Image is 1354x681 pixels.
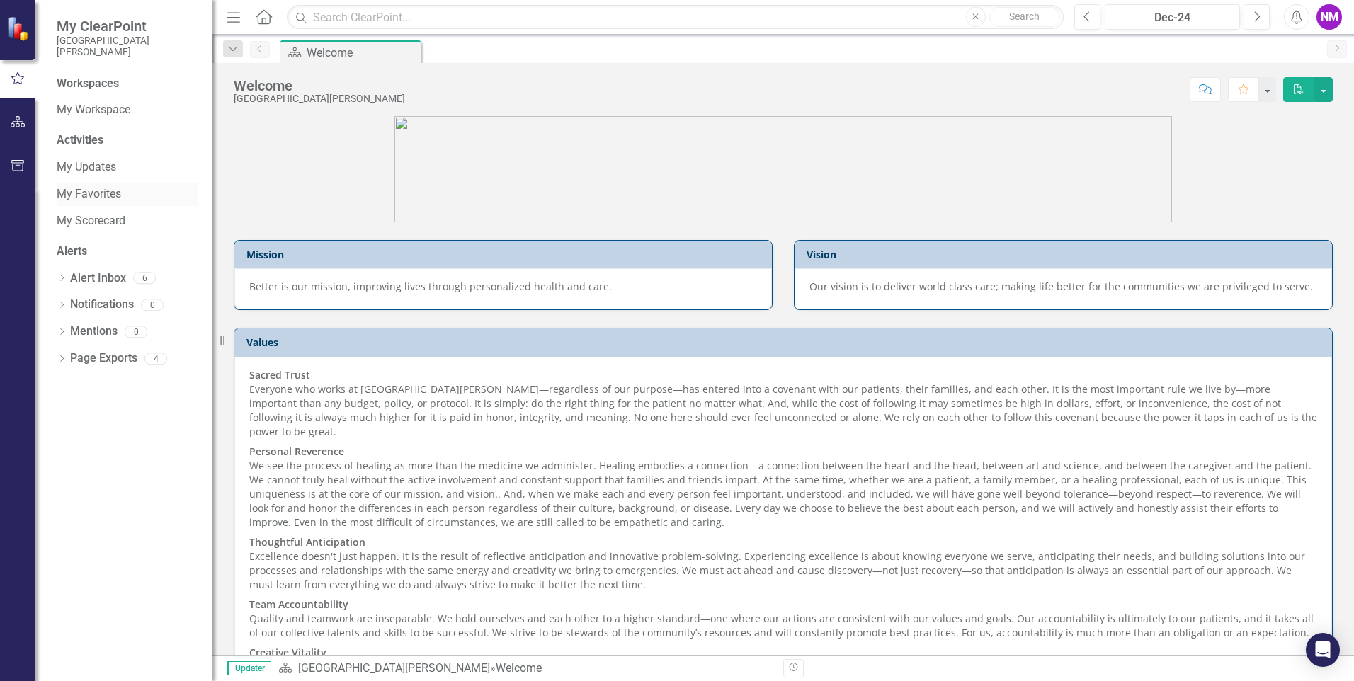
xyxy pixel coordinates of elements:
h3: Mission [246,249,765,260]
a: Page Exports [70,350,137,367]
div: Welcome [496,661,542,675]
span: Updater [227,661,271,675]
div: 0 [125,326,147,338]
p: Excellence doesn't just happen. It is the result of reflective anticipation and innovative proble... [249,532,1317,595]
strong: Thoughtful Anticipation [249,535,365,549]
a: My Updates [57,159,198,176]
strong: Personal Reverence [249,445,344,458]
div: 4 [144,353,167,365]
span: Search [1009,11,1040,22]
div: 0 [141,299,164,311]
div: Activities [57,132,198,149]
span: My ClearPoint [57,18,198,35]
strong: Sacred Trust [249,368,310,382]
a: My Favorites [57,186,198,202]
img: ClearPoint Strategy [7,16,32,41]
a: Alert Inbox [70,270,126,287]
div: Dec-24 [1110,9,1235,26]
p: We see the process of healing as more than the medicine we administer. Healing embodies a connect... [249,442,1317,532]
div: Welcome [234,78,405,93]
p: Our vision is to deliver world class care; making life better for the communities we are privileg... [809,280,1317,294]
div: [GEOGRAPHIC_DATA][PERSON_NAME] [234,93,405,104]
a: Notifications [70,297,134,313]
strong: Creative Vitality [249,646,326,659]
button: Search [989,7,1060,27]
a: My Workspace [57,102,198,118]
input: Search ClearPoint... [287,5,1064,30]
strong: Team Accountability [249,597,348,611]
a: My Scorecard [57,213,198,229]
p: Everyone who works at [GEOGRAPHIC_DATA][PERSON_NAME]—regardless of our purpose—has entered into a... [249,368,1317,442]
div: Welcome [307,44,418,62]
button: NM [1316,4,1342,30]
div: Workspaces [57,76,119,92]
a: Mentions [70,324,118,340]
div: Alerts [57,244,198,260]
h3: Values [246,337,1325,348]
div: 6 [133,273,156,285]
button: Dec-24 [1105,4,1240,30]
img: SJRMC%20new%20logo%203.jpg [394,116,1172,222]
div: Open Intercom Messenger [1306,633,1340,667]
a: [GEOGRAPHIC_DATA][PERSON_NAME] [298,661,490,675]
p: Better is our mission, improving lives through personalized health and care. [249,280,757,294]
p: Quality and teamwork are inseparable. We hold ourselves and each other to a higher standard—one w... [249,595,1317,643]
h3: Vision [807,249,1325,260]
div: » [278,660,773,677]
small: [GEOGRAPHIC_DATA][PERSON_NAME] [57,35,198,58]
